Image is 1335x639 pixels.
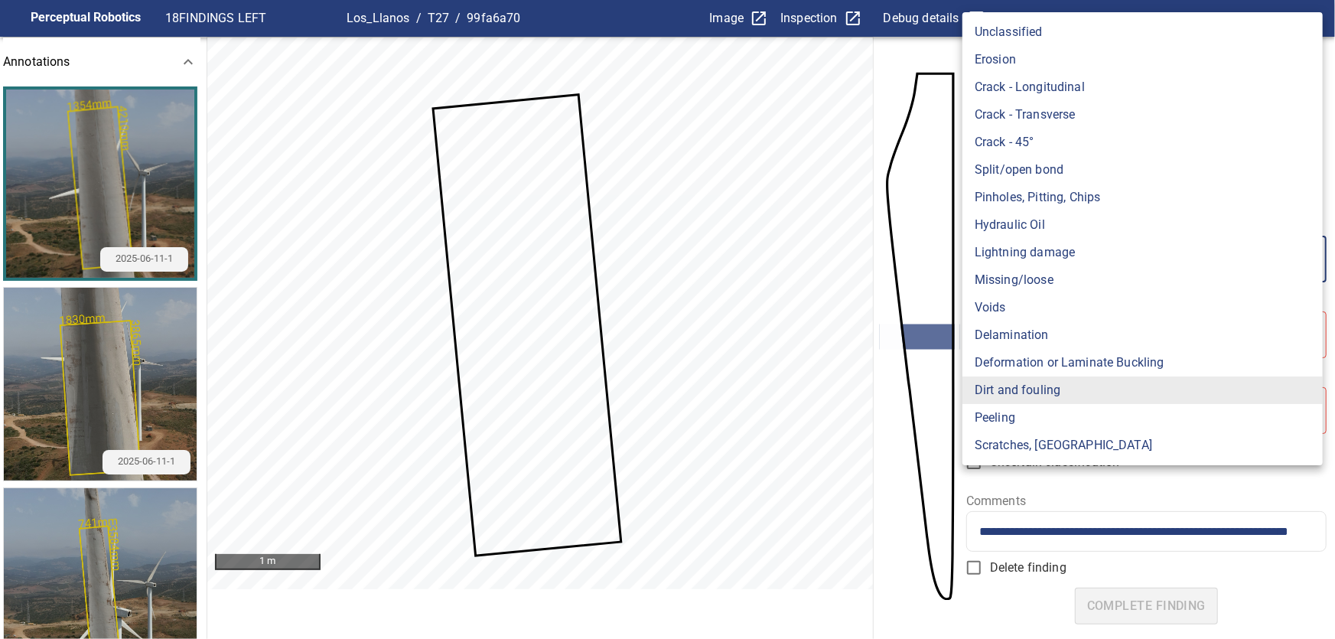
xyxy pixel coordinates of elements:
[962,266,1323,294] li: Missing/loose
[962,377,1323,404] li: Dirt and fouling
[962,321,1323,349] li: Delamination
[962,211,1323,239] li: Hydraulic Oil
[962,18,1323,46] li: Unclassified
[962,432,1323,459] li: Scratches, [GEOGRAPHIC_DATA]
[962,73,1323,101] li: Crack - Longitudinal
[962,404,1323,432] li: Peeling
[962,156,1323,184] li: Split/open bond
[962,239,1323,266] li: Lightning damage
[962,294,1323,321] li: Voids
[962,129,1323,156] li: Crack - 45°
[962,184,1323,211] li: Pinholes, Pitting, Chips
[962,46,1323,73] li: Erosion
[962,101,1323,129] li: Crack - Transverse
[962,349,1323,377] li: Deformation or Laminate Buckling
